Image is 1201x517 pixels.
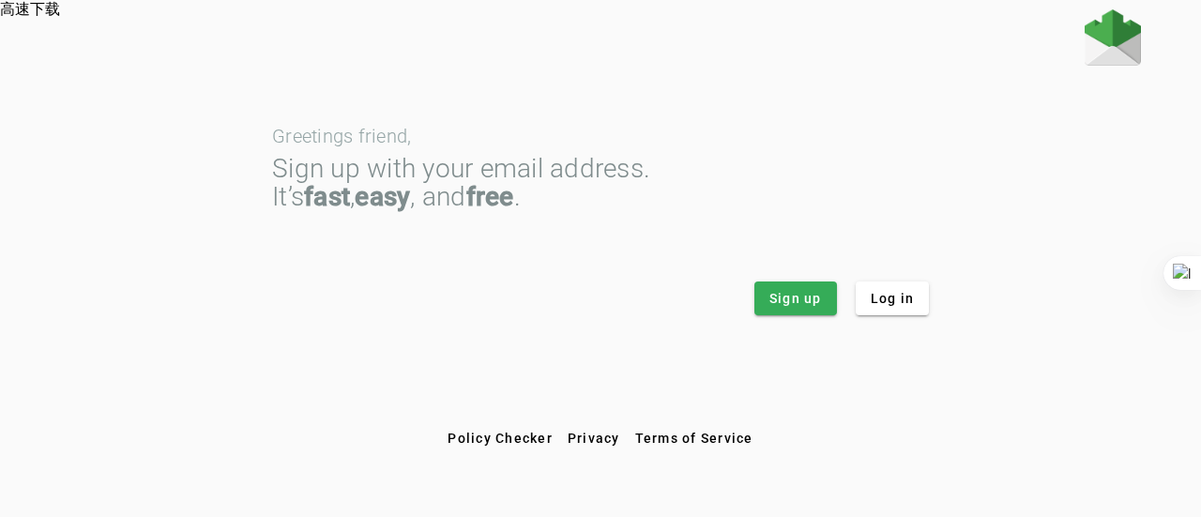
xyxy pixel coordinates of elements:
[440,421,560,455] button: Policy Checker
[628,421,761,455] button: Terms of Service
[871,289,915,308] span: Log in
[754,281,837,315] button: Sign up
[272,155,929,211] div: Sign up with your email address. It’s , , and .
[568,431,620,446] span: Privacy
[560,421,628,455] button: Privacy
[466,181,514,212] strong: free
[448,431,553,446] span: Policy Checker
[635,431,753,446] span: Terms of Service
[1085,9,1141,66] img: Fraudmarc Logo
[769,289,822,308] span: Sign up
[355,181,410,212] strong: easy
[304,181,350,212] strong: fast
[856,281,930,315] button: Log in
[272,127,929,145] div: Greetings friend,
